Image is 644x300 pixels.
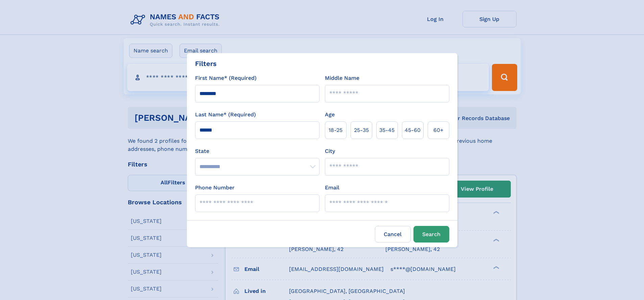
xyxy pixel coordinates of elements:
div: Filters [195,59,217,69]
span: 35‑45 [379,126,395,134]
span: 60+ [433,126,444,134]
label: Email [325,184,339,192]
span: 18‑25 [329,126,342,134]
label: Cancel [375,226,411,243]
label: State [195,147,319,155]
label: Phone Number [195,184,235,192]
label: First Name* (Required) [195,74,257,82]
span: 25‑35 [354,126,369,134]
button: Search [413,226,449,243]
span: 45‑60 [405,126,421,134]
label: Age [325,111,335,119]
label: Middle Name [325,74,359,82]
label: Last Name* (Required) [195,111,256,119]
label: City [325,147,335,155]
